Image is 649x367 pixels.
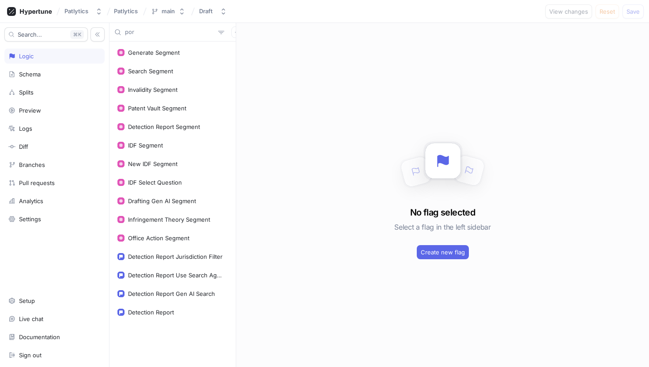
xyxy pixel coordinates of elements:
h5: Select a flag in the left sidebar [394,219,491,235]
div: Detection Report Jurisdiction Filter [128,253,223,260]
div: main [162,8,175,15]
div: Drafting Gen AI Segment [128,197,196,204]
span: Save [626,9,640,14]
div: IDF Select Question [128,179,182,186]
div: Branches [19,161,45,168]
span: Create new flag [421,250,465,255]
div: Infringement Theory Segment [128,216,210,223]
button: Reset [596,4,619,19]
div: Settings [19,216,41,223]
span: Reset [600,9,615,14]
div: Search Segment [128,68,173,75]
button: View changes [545,4,592,19]
button: Search...K [4,27,88,42]
div: Preview [19,107,41,114]
div: Pull requests [19,179,55,186]
div: Detection Report Gen AI Search [128,290,215,297]
input: Search... [125,28,215,37]
div: Draft [199,8,213,15]
div: Patlytics [64,8,88,15]
div: Office Action Segment [128,235,189,242]
div: Logs [19,125,32,132]
div: Patent Vault Segment [128,105,186,112]
div: Invalidity Segment [128,86,177,93]
div: Documentation [19,333,60,341]
button: Draft [196,4,230,19]
div: Diff [19,143,28,150]
button: Patlytics [61,4,106,19]
div: Setup [19,297,35,304]
div: IDF Segment [128,142,163,149]
h3: No flag selected [410,206,475,219]
div: Sign out [19,352,42,359]
div: Detection Report Segment [128,123,200,130]
div: Detection Report Use Search Agent [128,272,224,279]
div: New IDF Segment [128,160,177,167]
div: Live chat [19,315,43,322]
span: Patlytics [114,8,138,14]
div: K [70,30,84,39]
span: Search... [18,32,42,37]
button: main [147,4,189,19]
span: View changes [549,9,588,14]
button: Create new flag [417,245,469,259]
div: Logic [19,53,34,60]
a: Documentation [4,329,105,344]
div: Detection Report [128,309,174,316]
div: Generate Segment [128,49,180,56]
div: Analytics [19,197,43,204]
button: Save [623,4,644,19]
div: Schema [19,71,41,78]
div: Splits [19,89,34,96]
